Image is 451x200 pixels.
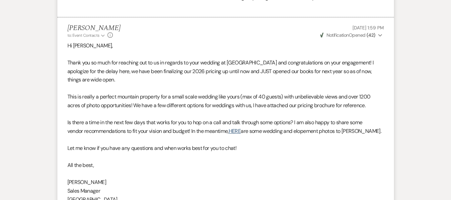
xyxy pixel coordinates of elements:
[67,118,384,135] p: Is there a time in the next few days that works for you to hop on a call and talk through some op...
[67,33,99,38] span: to: Event Contacts
[320,32,376,38] span: Opened
[67,144,384,153] p: Let me know if you have any questions and when works best for you to chat!
[353,25,384,31] span: [DATE] 1:59 PM
[67,162,94,169] span: All the best,
[67,93,371,109] span: This is really a perfect mountain property for a small scale wedding like yours (max of 40 guests...
[67,24,121,32] h5: [PERSON_NAME]
[67,178,384,187] p: [PERSON_NAME]
[241,128,381,135] span: are some wedding and elopement photos to [PERSON_NAME].
[67,32,106,38] button: to: Event Contacts
[367,32,376,38] strong: ( 42 )
[326,32,349,38] span: Notification
[319,32,384,39] button: NotificationOpened (42)
[67,41,384,50] p: Hi [PERSON_NAME],
[67,187,384,195] p: Sales Manager
[229,128,241,135] a: HERE
[67,59,374,83] span: Thank you so much for reaching out to us in regards to your wedding at [GEOGRAPHIC_DATA] and cong...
